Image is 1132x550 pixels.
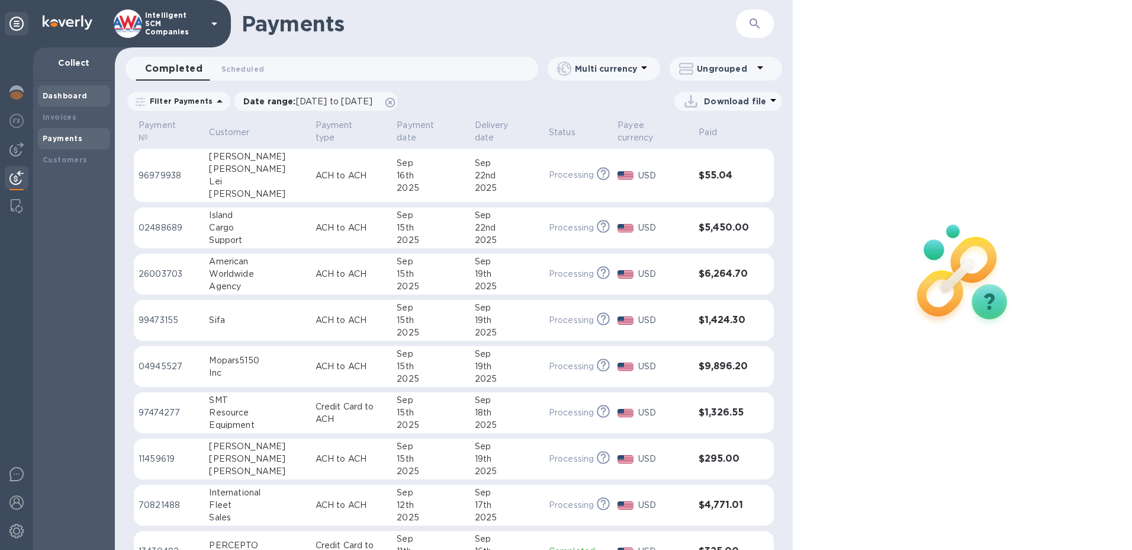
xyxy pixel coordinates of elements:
div: 2025 [397,511,465,524]
p: ACH to ACH [316,360,388,373]
div: 22nd [475,222,539,234]
p: Credit Card to ACH [316,401,388,426]
p: 04945527 [139,360,200,373]
b: Invoices [43,113,76,121]
p: 02488689 [139,222,200,234]
div: 19th [475,453,539,465]
h3: $295.00 [699,453,750,465]
p: Processing [549,314,594,327]
p: USD [638,314,689,327]
div: Sep [397,348,465,360]
div: 15th [397,268,465,280]
p: Delivery date [475,119,524,144]
div: Island [209,209,305,222]
h3: $1,326.55 [699,407,750,418]
span: Payment № [139,119,200,144]
div: Sep [475,209,539,222]
div: Sep [475,157,539,170]
p: 99473155 [139,314,200,327]
p: ACH to ACH [316,222,388,234]
div: Sep [475,487,539,499]
div: [PERSON_NAME] [209,440,305,453]
div: Sales [209,511,305,524]
p: 11459619 [139,453,200,465]
span: Completed [145,60,202,77]
div: [PERSON_NAME] [209,163,305,175]
p: Processing [549,499,594,511]
div: 19th [475,314,539,327]
div: Worldwide [209,268,305,280]
div: Sep [475,533,539,545]
div: Mopars5150 [209,354,305,367]
span: Customer [209,126,265,139]
p: Paid [699,126,717,139]
div: 2025 [475,465,539,478]
p: Processing [549,222,594,234]
div: 15th [397,407,465,419]
h3: $55.04 [699,170,750,181]
h3: $1,424.30 [699,315,750,326]
p: Date range : [243,95,378,107]
div: 15th [397,453,465,465]
div: Support [209,234,305,247]
p: Customer [209,126,249,139]
div: [PERSON_NAME] [209,453,305,465]
p: Collect [43,57,105,69]
p: ACH to ACH [316,268,388,280]
div: Sep [475,302,539,314]
div: Sep [397,533,465,545]
div: 2025 [397,234,465,247]
h3: $5,450.00 [699,222,750,234]
div: 2025 [475,327,539,339]
div: 12th [397,499,465,511]
div: 2025 [397,182,465,194]
div: Sep [475,394,539,407]
div: [PERSON_NAME] [209,465,305,478]
div: 2025 [475,280,539,293]
div: 2025 [397,280,465,293]
p: Payee currency [618,119,674,144]
div: Date range:[DATE] to [DATE] [234,92,398,111]
p: ACH to ACH [316,453,388,465]
h3: $9,896.20 [699,361,750,372]
div: 16th [397,170,465,182]
p: ACH to ACH [316,499,388,511]
span: Delivery date [475,119,539,144]
span: Paid [699,126,732,139]
img: USD [618,363,633,371]
img: USD [618,409,633,417]
p: Processing [549,453,594,465]
div: [PERSON_NAME] [209,188,305,200]
p: USD [638,360,689,373]
div: 19th [475,268,539,280]
div: 2025 [397,465,465,478]
div: 18th [475,407,539,419]
p: USD [638,222,689,234]
span: Payment date [397,119,465,144]
p: Ungrouped [697,63,753,75]
img: USD [618,171,633,180]
div: Cargo [209,222,305,234]
div: Lei [209,175,305,188]
span: Payment type [316,119,388,144]
p: ACH to ACH [316,170,388,182]
div: Sep [397,209,465,222]
div: Sep [475,348,539,360]
div: Unpin categories [5,12,28,36]
div: Inc [209,367,305,379]
div: 2025 [475,511,539,524]
img: USD [618,270,633,279]
p: USD [638,407,689,419]
div: Sep [475,255,539,268]
span: Payee currency [618,119,689,144]
div: Sifa [209,314,305,327]
h3: $4,771.01 [699,500,750,511]
img: USD [618,316,633,325]
span: Scheduled [221,63,264,75]
p: Processing [549,268,594,280]
div: Sep [397,302,465,314]
div: Sep [397,255,465,268]
b: Dashboard [43,91,88,100]
div: 2025 [397,373,465,385]
div: International [209,487,305,499]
